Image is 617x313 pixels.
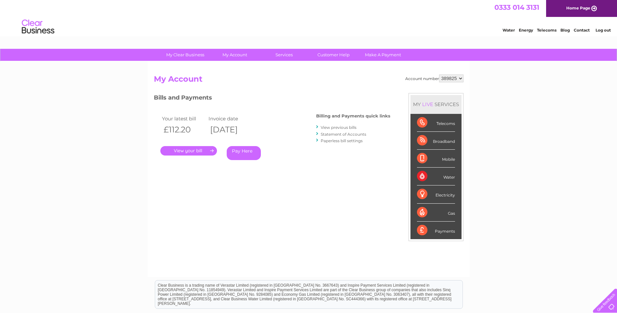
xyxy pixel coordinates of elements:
[158,49,212,61] a: My Clear Business
[417,168,455,185] div: Water
[421,101,435,107] div: LIVE
[519,28,533,33] a: Energy
[537,28,557,33] a: Telecoms
[160,114,207,123] td: Your latest bill
[160,146,217,156] a: .
[405,75,463,82] div: Account number
[160,123,207,136] th: £112.20
[154,75,463,87] h2: My Account
[321,125,356,130] a: View previous bills
[207,114,254,123] td: Invoice date
[208,49,262,61] a: My Account
[356,49,410,61] a: Make A Payment
[417,150,455,168] div: Mobile
[154,93,390,104] h3: Bills and Payments
[417,132,455,150] div: Broadband
[417,185,455,203] div: Electricity
[321,138,363,143] a: Paperless bill settings
[207,123,254,136] th: [DATE]
[596,28,611,33] a: Log out
[321,132,366,137] a: Statement of Accounts
[227,146,261,160] a: Pay Here
[410,95,462,114] div: MY SERVICES
[417,114,455,132] div: Telecoms
[503,28,515,33] a: Water
[316,114,390,118] h4: Billing and Payments quick links
[21,17,55,37] img: logo.png
[417,222,455,239] div: Payments
[155,4,463,32] div: Clear Business is a trading name of Verastar Limited (registered in [GEOGRAPHIC_DATA] No. 3667643...
[574,28,590,33] a: Contact
[307,49,360,61] a: Customer Help
[494,3,539,11] a: 0333 014 3131
[560,28,570,33] a: Blog
[257,49,311,61] a: Services
[417,204,455,222] div: Gas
